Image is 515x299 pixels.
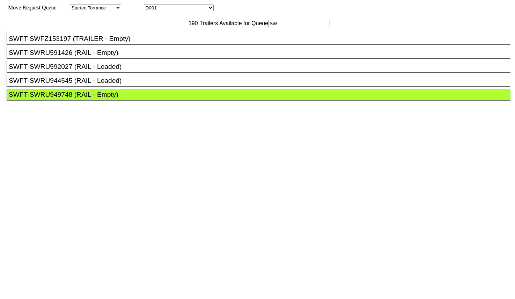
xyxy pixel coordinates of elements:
[268,20,330,27] input: Filter Available Trailers
[5,5,57,10] span: Move Request Queue
[9,35,515,43] div: SWFT-SWFZ153197 (TRAILER - Empty)
[9,63,515,71] div: SWFT-SWRU592027 (RAIL - Loaded)
[9,77,515,85] div: SWFT-SWRU944545 (RAIL - Loaded)
[9,49,515,57] div: SWFT-SWRU591426 (RAIL - Empty)
[9,91,515,99] div: SWFT-SWRU949748 (RAIL - Empty)
[185,20,198,26] span: 190
[198,20,268,26] span: Trailers Available for Queue
[123,5,142,10] span: Location
[58,5,68,10] span: Area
